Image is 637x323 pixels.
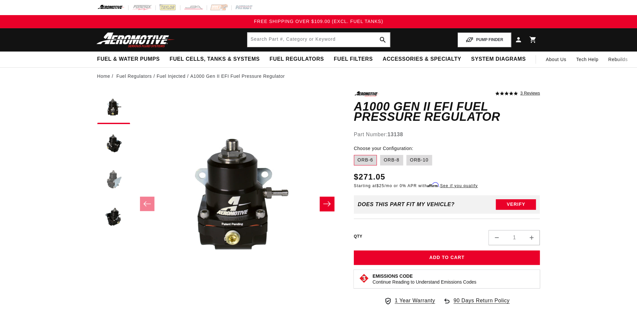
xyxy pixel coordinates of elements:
legend: Choose your Configuration: [354,145,414,152]
span: Fuel Filters [334,56,373,63]
span: FREE SHIPPING OVER $109.00 (EXCL. FUEL TANKS) [254,19,383,24]
li: Fuel Regulators [116,73,156,80]
summary: Fuel Cells, Tanks & Systems [165,52,264,67]
span: Rebuilds [608,56,627,63]
button: search button [375,32,390,47]
nav: breadcrumbs [97,73,540,80]
a: See if you qualify - Learn more about Affirm Financing (opens in modal) [440,183,478,188]
label: ORB-10 [406,155,432,165]
label: ORB-6 [354,155,377,165]
a: 3 reviews [520,91,540,96]
a: 90 Days Return Policy [443,296,510,312]
span: Fuel Cells, Tanks & Systems [170,56,260,63]
span: $25 [376,183,384,188]
button: Slide right [320,197,334,211]
p: Continue Reading to Understand Emissions Codes [373,279,476,285]
strong: Emissions Code [373,273,413,279]
button: Slide left [140,197,154,211]
summary: Fuel & Water Pumps [92,52,165,67]
summary: Fuel Filters [329,52,378,67]
span: Tech Help [576,56,599,63]
button: Emissions CodeContinue Reading to Understand Emissions Codes [373,273,476,285]
span: About Us [546,57,566,62]
a: Home [97,73,110,80]
button: Load image 1 in gallery view [97,91,130,124]
summary: Rebuilds [603,52,632,67]
summary: Fuel Regulators [264,52,329,67]
summary: Accessories & Specialty [378,52,466,67]
span: 90 Days Return Policy [453,296,510,312]
span: Fuel & Water Pumps [97,56,160,63]
span: Accessories & Specialty [383,56,461,63]
li: A1000 Gen II EFI Fuel Pressure Regulator [190,73,285,80]
h1: A1000 Gen II EFI Fuel Pressure Regulator [354,101,540,122]
input: Search by Part Number, Category or Keyword [247,32,390,47]
label: ORB-8 [380,155,403,165]
span: Fuel Regulators [269,56,324,63]
strong: 13138 [387,132,403,137]
div: Does This part fit My vehicle? [358,202,455,207]
a: 1 Year Warranty [384,296,435,305]
summary: System Diagrams [466,52,531,67]
div: Part Number: [354,130,540,139]
summary: Tech Help [571,52,603,67]
button: Load image 2 in gallery view [97,127,130,160]
label: QTY [354,234,362,239]
li: Fuel Injected [157,73,190,80]
img: Aeromotive [95,32,177,48]
span: System Diagrams [471,56,526,63]
a: About Us [541,52,571,67]
button: Verify [496,199,536,210]
button: Load image 4 in gallery view [97,200,130,232]
span: Affirm [427,183,439,187]
media-gallery: Gallery Viewer [97,91,341,316]
button: Load image 3 in gallery view [97,163,130,196]
span: 1 Year Warranty [395,296,435,305]
button: PUMP FINDER [458,32,511,47]
span: $271.05 [354,171,385,183]
img: Emissions code [359,273,369,284]
button: Add to Cart [354,250,540,265]
p: Starting at /mo or 0% APR with . [354,183,478,189]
